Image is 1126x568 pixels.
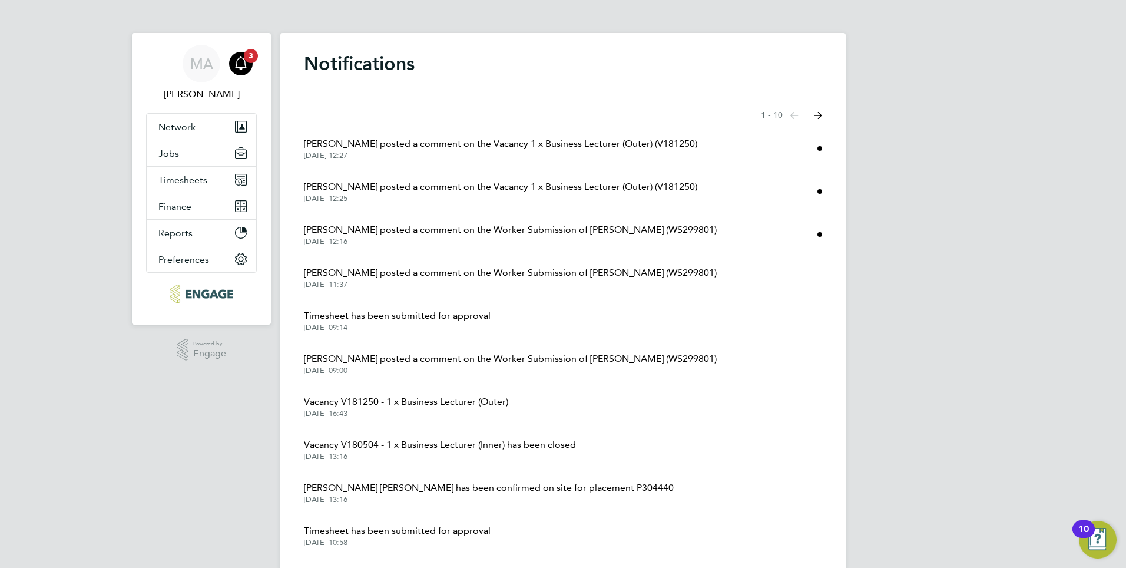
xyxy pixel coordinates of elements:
[147,167,256,193] button: Timesheets
[304,481,674,504] a: [PERSON_NAME] [PERSON_NAME] has been confirmed on site for placement P304440[DATE] 13:16
[193,339,226,349] span: Powered by
[146,45,257,101] a: MA[PERSON_NAME]
[304,538,491,547] span: [DATE] 10:58
[170,285,233,303] img: ncclondon-logo-retina.png
[304,137,697,151] span: [PERSON_NAME] posted a comment on the Vacancy 1 x Business Lecturer (Outer) (V181250)
[147,193,256,219] button: Finance
[190,56,213,71] span: MA
[304,352,717,375] a: [PERSON_NAME] posted a comment on the Worker Submission of [PERSON_NAME] (WS299801)[DATE] 09:00
[304,309,491,323] span: Timesheet has been submitted for approval
[193,349,226,359] span: Engage
[146,285,257,303] a: Go to home page
[304,194,697,203] span: [DATE] 12:25
[304,524,491,538] span: Timesheet has been submitted for approval
[304,438,576,461] a: Vacancy V180504 - 1 x Business Lecturer (Inner) has been closed[DATE] 13:16
[304,395,508,418] a: Vacancy V181250 - 1 x Business Lecturer (Outer)[DATE] 16:43
[761,104,822,127] nav: Select page of notifications list
[304,309,491,332] a: Timesheet has been submitted for approval[DATE] 09:14
[244,49,258,63] span: 3
[761,110,783,121] span: 1 - 10
[1079,521,1117,559] button: Open Resource Center, 10 new notifications
[147,246,256,272] button: Preferences
[304,495,674,504] span: [DATE] 13:16
[158,148,179,159] span: Jobs
[304,481,674,495] span: [PERSON_NAME] [PERSON_NAME] has been confirmed on site for placement P304440
[304,223,717,246] a: [PERSON_NAME] posted a comment on the Worker Submission of [PERSON_NAME] (WS299801)[DATE] 12:16
[304,452,576,461] span: [DATE] 13:16
[304,323,491,332] span: [DATE] 09:14
[304,395,508,409] span: Vacancy V181250 - 1 x Business Lecturer (Outer)
[1078,529,1089,544] div: 10
[177,339,227,361] a: Powered byEngage
[304,352,717,366] span: [PERSON_NAME] posted a comment on the Worker Submission of [PERSON_NAME] (WS299801)
[304,223,717,237] span: [PERSON_NAME] posted a comment on the Worker Submission of [PERSON_NAME] (WS299801)
[158,174,207,186] span: Timesheets
[304,180,697,203] a: [PERSON_NAME] posted a comment on the Vacancy 1 x Business Lecturer (Outer) (V181250)[DATE] 12:25
[304,366,717,375] span: [DATE] 09:00
[147,220,256,246] button: Reports
[304,524,491,547] a: Timesheet has been submitted for approval[DATE] 10:58
[304,151,697,160] span: [DATE] 12:27
[304,280,717,289] span: [DATE] 11:37
[304,180,697,194] span: [PERSON_NAME] posted a comment on the Vacancy 1 x Business Lecturer (Outer) (V181250)
[304,266,717,289] a: [PERSON_NAME] posted a comment on the Worker Submission of [PERSON_NAME] (WS299801)[DATE] 11:37
[147,114,256,140] button: Network
[304,237,717,246] span: [DATE] 12:16
[132,33,271,325] nav: Main navigation
[147,140,256,166] button: Jobs
[158,201,191,212] span: Finance
[304,409,508,418] span: [DATE] 16:43
[158,121,196,133] span: Network
[158,254,209,265] span: Preferences
[304,266,717,280] span: [PERSON_NAME] posted a comment on the Worker Submission of [PERSON_NAME] (WS299801)
[158,227,193,239] span: Reports
[304,137,697,160] a: [PERSON_NAME] posted a comment on the Vacancy 1 x Business Lecturer (Outer) (V181250)[DATE] 12:27
[304,52,822,75] h1: Notifications
[304,438,576,452] span: Vacancy V180504 - 1 x Business Lecturer (Inner) has been closed
[229,45,253,82] a: 3
[146,87,257,101] span: Mahnaz Asgari Joorshari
